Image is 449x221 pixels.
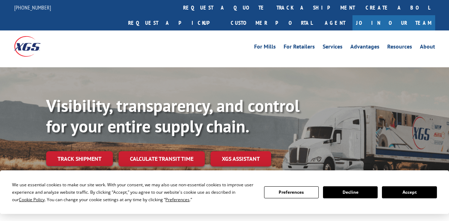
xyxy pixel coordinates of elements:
[225,15,318,30] a: Customer Portal
[12,181,255,203] div: We use essential cookies to make our site work. With your consent, we may also use non-essential ...
[46,151,113,166] a: Track shipment
[352,15,435,30] a: Join Our Team
[382,186,437,198] button: Accept
[264,186,319,198] button: Preferences
[123,15,225,30] a: Request a pickup
[420,44,435,52] a: About
[323,186,378,198] button: Decline
[284,44,315,52] a: For Retailers
[254,44,276,52] a: For Mills
[165,197,190,203] span: Preferences
[46,95,300,137] b: Visibility, transparency, and control for your entire supply chain.
[318,15,352,30] a: Agent
[387,44,412,52] a: Resources
[350,44,379,52] a: Advantages
[19,197,45,203] span: Cookie Policy
[119,151,205,166] a: Calculate transit time
[323,44,343,52] a: Services
[210,151,271,166] a: XGS ASSISTANT
[14,4,51,11] a: [PHONE_NUMBER]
